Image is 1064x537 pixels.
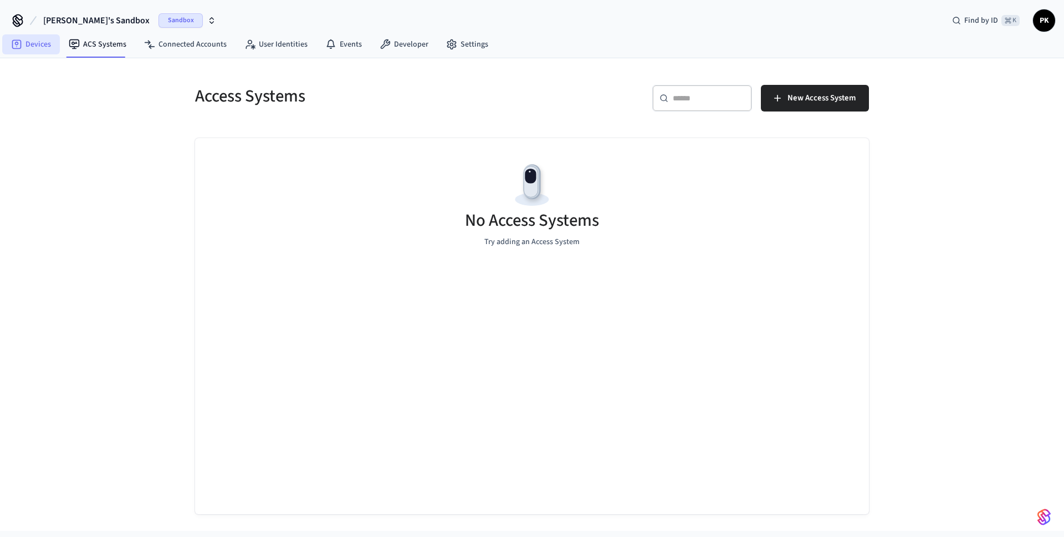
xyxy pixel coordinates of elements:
[135,34,236,54] a: Connected Accounts
[507,160,557,210] img: Devices Empty State
[43,14,150,27] span: [PERSON_NAME]'s Sandbox
[1034,11,1054,31] span: PK
[1037,508,1051,526] img: SeamLogoGradient.69752ec5.svg
[2,34,60,54] a: Devices
[371,34,437,54] a: Developer
[316,34,371,54] a: Events
[236,34,316,54] a: User Identities
[484,236,580,248] p: Try adding an Access System
[158,13,203,28] span: Sandbox
[761,85,869,112] button: New Access System
[1033,9,1055,32] button: PK
[437,34,497,54] a: Settings
[1001,15,1020,26] span: ⌘ K
[787,91,856,105] span: New Access System
[964,15,998,26] span: Find by ID
[195,85,525,108] h5: Access Systems
[943,11,1029,31] div: Find by ID⌘ K
[60,34,135,54] a: ACS Systems
[465,209,599,232] h5: No Access Systems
